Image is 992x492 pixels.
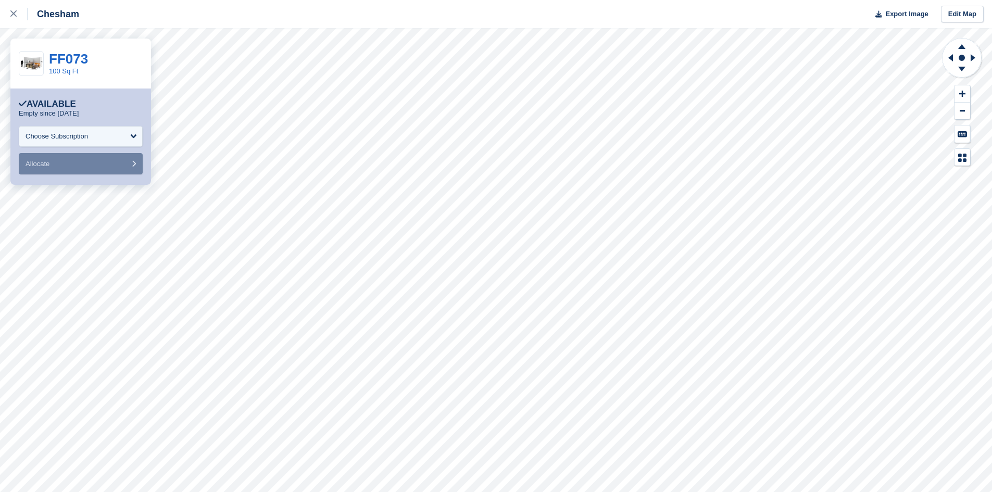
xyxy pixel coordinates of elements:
button: Allocate [19,153,143,174]
div: Chesham [28,8,79,20]
p: Empty since [DATE] [19,109,79,118]
span: Allocate [26,160,49,168]
button: Export Image [869,6,928,23]
button: Keyboard Shortcuts [955,125,970,143]
a: FF073 [49,51,88,67]
a: Edit Map [941,6,984,23]
img: 100-sqft-unit.jpg [19,55,43,73]
div: Available [19,99,76,109]
button: Zoom Out [955,103,970,120]
a: 100 Sq Ft [49,67,78,75]
button: Zoom In [955,85,970,103]
button: Map Legend [955,149,970,166]
div: Choose Subscription [26,131,88,142]
span: Export Image [885,9,928,19]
